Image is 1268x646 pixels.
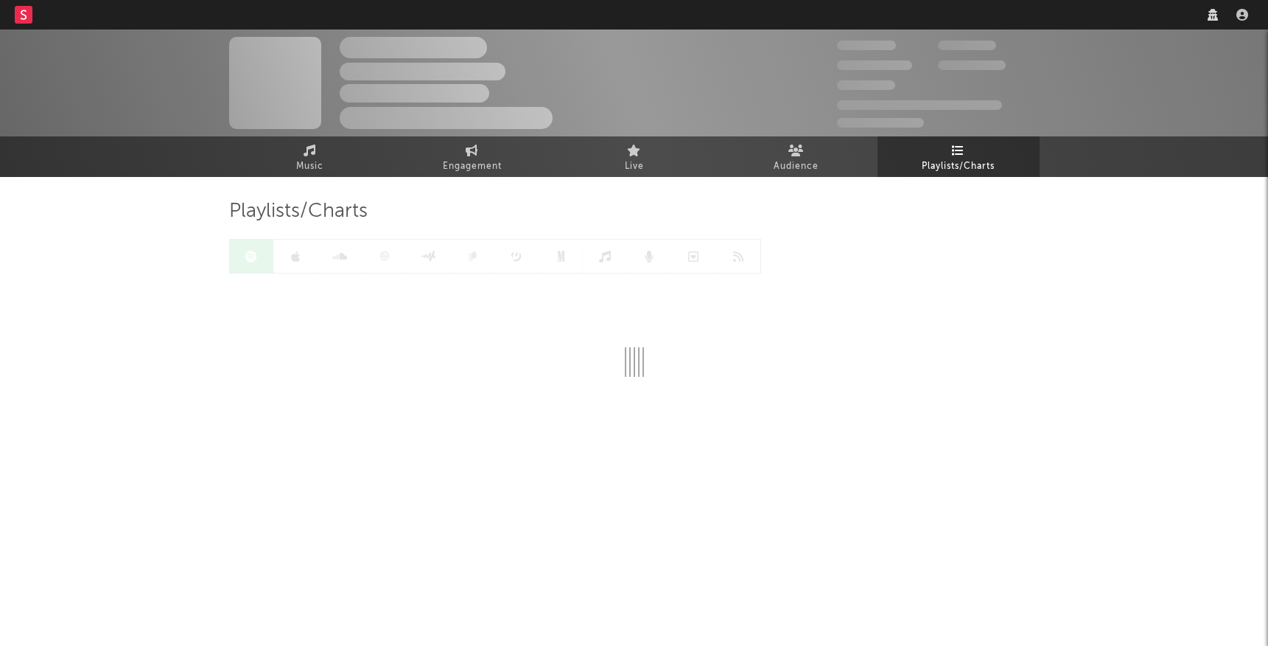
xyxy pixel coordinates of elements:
[837,80,895,90] span: 100,000
[938,41,996,50] span: 100,000
[878,136,1040,177] a: Playlists/Charts
[837,100,1002,110] span: 50,000,000 Monthly Listeners
[715,136,878,177] a: Audience
[443,158,502,176] span: Engagement
[837,60,912,70] span: 50,000,000
[229,136,391,177] a: Music
[938,60,1006,70] span: 1,000,000
[922,158,995,176] span: Playlists/Charts
[625,158,644,176] span: Live
[837,118,924,128] span: Jump Score: 85.0
[837,41,896,50] span: 300,000
[553,136,715,177] a: Live
[229,203,368,220] span: Playlists/Charts
[296,158,323,176] span: Music
[774,158,819,176] span: Audience
[391,136,553,177] a: Engagement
